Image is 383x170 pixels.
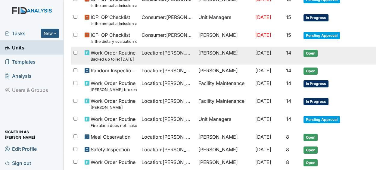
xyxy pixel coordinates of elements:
[91,87,137,93] small: [PERSON_NAME] broken
[196,29,253,47] td: [PERSON_NAME]
[5,57,36,66] span: Templates
[196,95,253,113] td: Facility Maintenance
[304,80,329,87] span: In Progress
[255,159,271,165] span: [DATE]
[91,3,137,8] small: Is the annual admission agreement current? (document the date in the comment section)
[304,32,340,39] span: Pending Approval
[5,158,31,168] span: Sign out
[196,47,253,65] td: [PERSON_NAME]
[91,146,130,153] span: Safety Inspection
[91,31,137,44] span: ICF: QP Checklist Is the dietary evaluation current? (document the date in the comment section)
[196,131,253,143] td: [PERSON_NAME]
[5,30,41,37] a: Tasks
[91,14,137,27] span: ICF: QP Checklist Is the annual admission agreement current? (document the date in the comment se...
[196,113,253,131] td: Unit Managers
[196,65,253,77] td: [PERSON_NAME]
[142,67,194,74] span: Location : [PERSON_NAME].
[255,116,271,122] span: [DATE]
[91,97,135,110] span: Work Order Routine RB Dresser
[142,31,194,39] span: Consumer : [PERSON_NAME]
[286,98,291,104] span: 14
[5,144,37,153] span: Edit Profile
[286,32,291,38] span: 15
[286,14,291,20] span: 15
[41,29,59,38] button: New
[196,143,253,156] td: [PERSON_NAME]
[286,146,289,153] span: 8
[142,97,194,105] span: Location : [PERSON_NAME].
[91,123,137,128] small: Fire alarm does not make noise when activated
[91,39,137,44] small: Is the dietary evaluation current? (document the date in the comment section)
[255,146,271,153] span: [DATE]
[304,146,318,154] span: Open
[286,134,289,140] span: 8
[5,71,32,80] span: Analysis
[286,116,291,122] span: 14
[286,159,289,165] span: 8
[304,116,340,123] span: Pending Approval
[255,14,271,20] span: [DATE]
[142,49,194,56] span: Location : [PERSON_NAME].
[196,156,253,169] td: [PERSON_NAME]
[304,68,318,75] span: Open
[142,80,194,87] span: Location : [PERSON_NAME].
[304,14,329,21] span: In Progress
[142,115,194,123] span: Location : [PERSON_NAME].
[286,68,291,74] span: 14
[91,105,135,110] small: [PERSON_NAME]
[304,134,318,141] span: Open
[255,98,271,104] span: [DATE]
[196,11,253,29] td: Unit Managers
[91,21,137,27] small: Is the annual admission agreement current? (document the date in the comment section)
[5,130,59,139] span: Signed in as [PERSON_NAME]
[91,159,135,166] span: Work Order Routine
[255,32,271,38] span: [DATE]
[91,49,135,62] span: Work Order Routine Backed up toilet 08/23/25
[286,50,291,56] span: 14
[286,80,291,86] span: 14
[255,80,271,86] span: [DATE]
[142,14,194,21] span: Consumer : [PERSON_NAME]
[91,80,137,93] span: Work Order Routine GW dresser broken
[304,159,318,166] span: Open
[142,159,194,166] span: Location : [PERSON_NAME].
[304,98,329,105] span: In Progress
[255,68,271,74] span: [DATE]
[91,67,137,74] span: Random Inspection for Evening
[142,146,194,153] span: Location : [PERSON_NAME].
[5,43,24,52] span: Units
[91,115,137,128] span: Work Order Routine Fire alarm does not make noise when activated
[255,134,271,140] span: [DATE]
[304,50,318,57] span: Open
[91,56,135,62] small: Backed up toilet [DATE]
[142,133,194,140] span: Location : [PERSON_NAME].
[255,50,271,56] span: [DATE]
[196,77,253,95] td: Facility Maintenance
[91,133,130,140] span: Meal Observation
